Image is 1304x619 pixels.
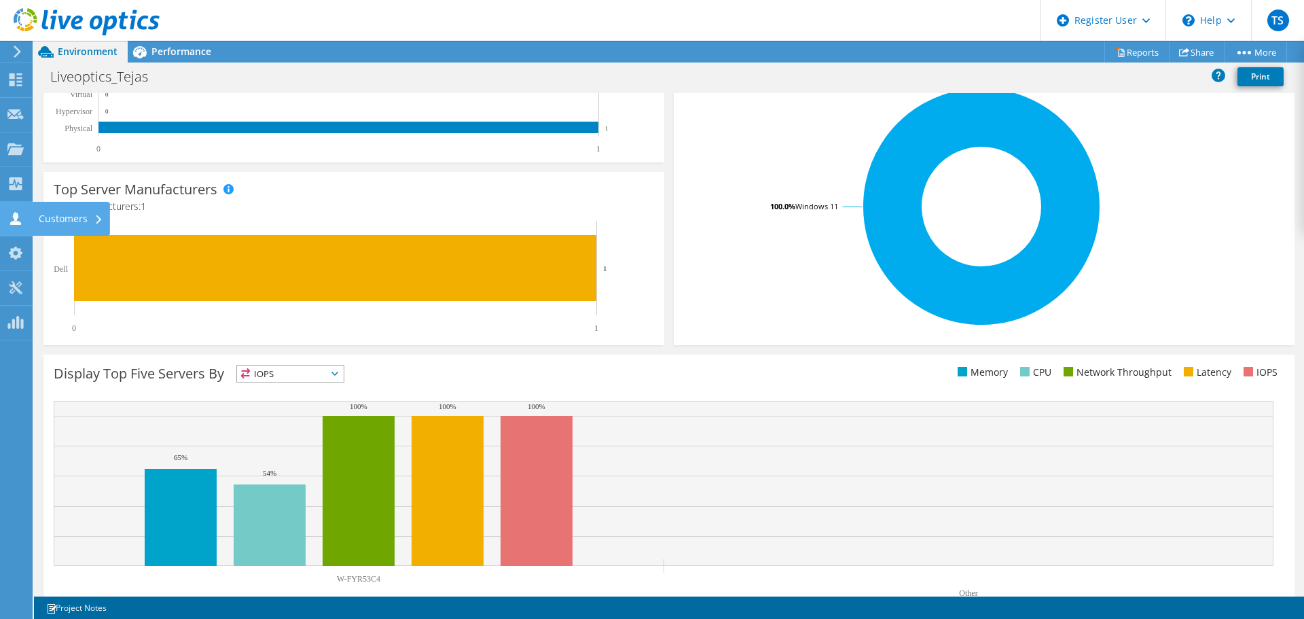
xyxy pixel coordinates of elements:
[1104,41,1170,63] a: Reports
[44,69,169,84] h1: Liveoptics_Tejas
[350,402,367,410] text: 100%
[54,199,654,214] h4: Total Manufacturers:
[37,599,116,616] a: Project Notes
[58,45,117,58] span: Environment
[594,323,598,333] text: 1
[528,402,545,410] text: 100%
[96,144,101,154] text: 0
[1180,365,1231,380] li: Latency
[105,91,109,98] text: 0
[141,200,146,213] span: 1
[1060,365,1172,380] li: Network Throughput
[54,182,217,197] h3: Top Server Manufacturers
[263,469,276,477] text: 54%
[32,202,110,236] div: Customers
[605,125,609,132] text: 1
[70,90,93,99] text: Virtual
[954,365,1008,380] li: Memory
[56,107,92,116] text: Hypervisor
[72,323,76,333] text: 0
[770,201,795,211] tspan: 100.0%
[1017,365,1051,380] li: CPU
[959,588,977,598] text: Other
[1224,41,1287,63] a: More
[337,574,380,584] text: W-FYR53C4
[65,124,92,133] text: Physical
[174,453,187,461] text: 65%
[151,45,211,58] span: Performance
[1237,67,1284,86] a: Print
[603,264,607,272] text: 1
[105,108,109,115] text: 0
[1182,14,1195,26] svg: \n
[596,144,600,154] text: 1
[1267,10,1289,31] span: TS
[54,264,68,274] text: Dell
[795,201,838,211] tspan: Windows 11
[1169,41,1225,63] a: Share
[1240,365,1278,380] li: IOPS
[439,402,456,410] text: 100%
[237,366,344,382] span: IOPS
